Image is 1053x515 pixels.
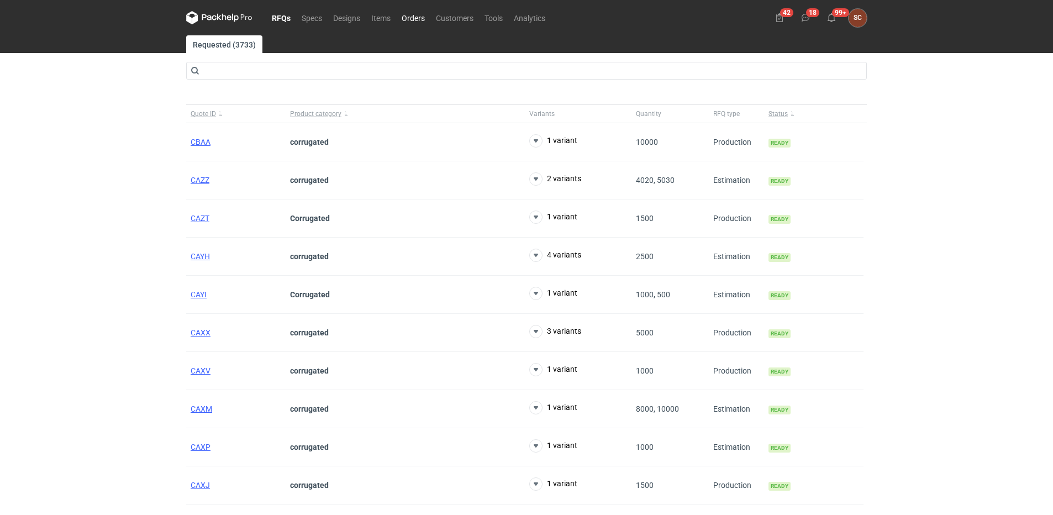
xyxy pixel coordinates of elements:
span: Product category [290,109,341,118]
button: 4 variants [529,249,581,262]
span: 1500 [636,214,654,223]
a: Items [366,11,396,24]
div: Estimation [709,428,764,466]
a: CBAA [191,138,210,146]
a: Specs [296,11,328,24]
span: Ready [768,215,791,224]
strong: corrugated [290,404,329,413]
a: Requested (3733) [186,35,262,53]
a: RFQs [266,11,296,24]
svg: Packhelp Pro [186,11,252,24]
strong: corrugated [290,328,329,337]
div: Estimation [709,276,764,314]
strong: corrugated [290,481,329,490]
div: Production [709,199,764,238]
span: 8000, 10000 [636,404,679,413]
a: CAYI [191,290,207,299]
strong: corrugated [290,252,329,261]
button: 1 variant [529,439,577,453]
span: Ready [768,367,791,376]
span: Ready [768,291,791,300]
button: 1 variant [529,287,577,300]
button: 99+ [823,9,840,27]
span: Status [768,109,788,118]
a: CAXX [191,328,210,337]
span: 5000 [636,328,654,337]
a: CAXP [191,443,210,451]
strong: corrugated [290,176,329,185]
span: RFQ type [713,109,740,118]
span: Ready [768,406,791,414]
span: Ready [768,444,791,453]
span: 1000 [636,443,654,451]
span: 10000 [636,138,658,146]
div: Production [709,466,764,505]
button: 1 variant [529,363,577,376]
a: CAXJ [191,481,210,490]
strong: corrugated [290,138,329,146]
span: Quantity [636,109,661,118]
div: Production [709,352,764,390]
div: Production [709,123,764,161]
span: 1000 [636,366,654,375]
a: CAXM [191,404,212,413]
button: 1 variant [529,477,577,491]
span: Ready [768,139,791,148]
span: 4020, 5030 [636,176,675,185]
div: Estimation [709,238,764,276]
span: 1500 [636,481,654,490]
a: Orders [396,11,430,24]
div: Sylwia Cichórz [849,9,867,27]
button: 42 [771,9,788,27]
button: SC [849,9,867,27]
span: Ready [768,253,791,262]
button: 18 [797,9,814,27]
button: 2 variants [529,172,581,186]
button: 1 variant [529,134,577,148]
button: 1 variant [529,211,577,224]
div: Estimation [709,161,764,199]
a: CAYH [191,252,210,261]
strong: corrugated [290,443,329,451]
span: Quote ID [191,109,216,118]
button: 1 variant [529,401,577,414]
span: 1000, 500 [636,290,670,299]
a: CAXV [191,366,210,375]
a: Customers [430,11,479,24]
a: CAZT [191,214,209,223]
span: Ready [768,482,791,491]
button: 3 variants [529,325,581,338]
a: Tools [479,11,508,24]
div: Production [709,314,764,352]
button: Status [764,105,864,123]
strong: corrugated [290,366,329,375]
button: Product category [286,105,525,123]
a: Analytics [508,11,551,24]
div: Estimation [709,390,764,428]
strong: Corrugated [290,214,330,223]
span: Ready [768,177,791,186]
strong: Corrugated [290,290,330,299]
button: Quote ID [186,105,286,123]
a: CAZZ [191,176,209,185]
span: Ready [768,329,791,338]
a: Designs [328,11,366,24]
span: Variants [529,109,555,118]
span: 2500 [636,252,654,261]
